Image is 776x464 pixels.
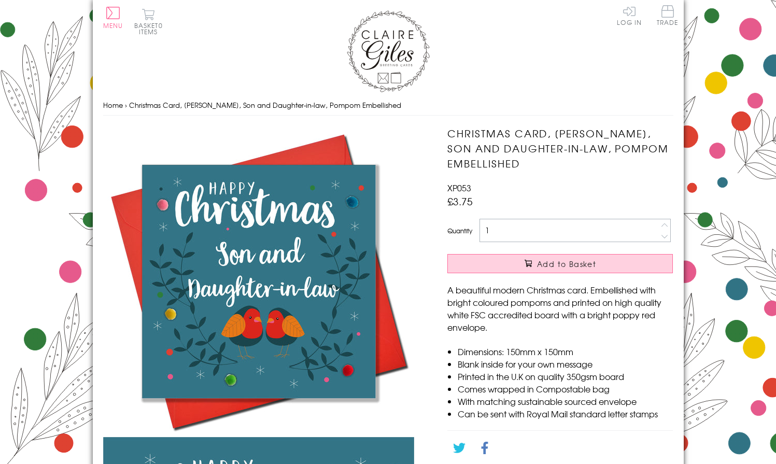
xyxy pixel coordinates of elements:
span: XP053 [447,181,471,194]
img: Claire Giles Greetings Cards [347,10,430,92]
li: Blank inside for your own message [458,358,673,370]
span: Trade [657,5,679,25]
img: Christmas Card, Robins, Son and Daughter-in-law, Pompom Embellished [103,126,414,437]
a: Home [103,100,123,110]
button: Add to Basket [447,254,673,273]
span: Christmas Card, [PERSON_NAME], Son and Daughter-in-law, Pompom Embellished [129,100,401,110]
span: › [125,100,127,110]
h1: Christmas Card, [PERSON_NAME], Son and Daughter-in-law, Pompom Embellished [447,126,673,171]
span: 0 items [139,21,163,36]
button: Basket0 items [134,8,163,35]
a: Log In [617,5,642,25]
li: Dimensions: 150mm x 150mm [458,345,673,358]
p: A beautiful modern Christmas card. Embellished with bright coloured pompoms and printed on high q... [447,284,673,333]
button: Menu [103,7,123,29]
span: £3.75 [447,194,473,208]
label: Quantity [447,226,472,235]
li: Comes wrapped in Compostable bag [458,383,673,395]
li: With matching sustainable sourced envelope [458,395,673,407]
span: Add to Basket [537,259,596,269]
span: Menu [103,21,123,30]
nav: breadcrumbs [103,95,673,116]
li: Can be sent with Royal Mail standard letter stamps [458,407,673,420]
li: Printed in the U.K on quality 350gsm board [458,370,673,383]
a: Trade [657,5,679,27]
